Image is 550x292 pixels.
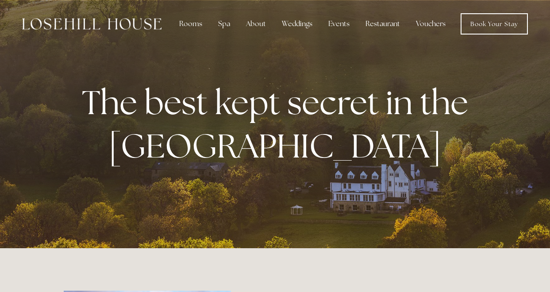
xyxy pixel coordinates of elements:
div: Weddings [275,15,319,33]
strong: The best kept secret in the [GEOGRAPHIC_DATA] [82,81,475,167]
a: Vouchers [409,15,453,33]
div: Rooms [172,15,209,33]
img: Losehill House [22,18,162,30]
a: Book Your Stay [461,13,528,35]
div: Spa [211,15,237,33]
div: Events [321,15,357,33]
div: Restaurant [358,15,407,33]
div: About [239,15,273,33]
